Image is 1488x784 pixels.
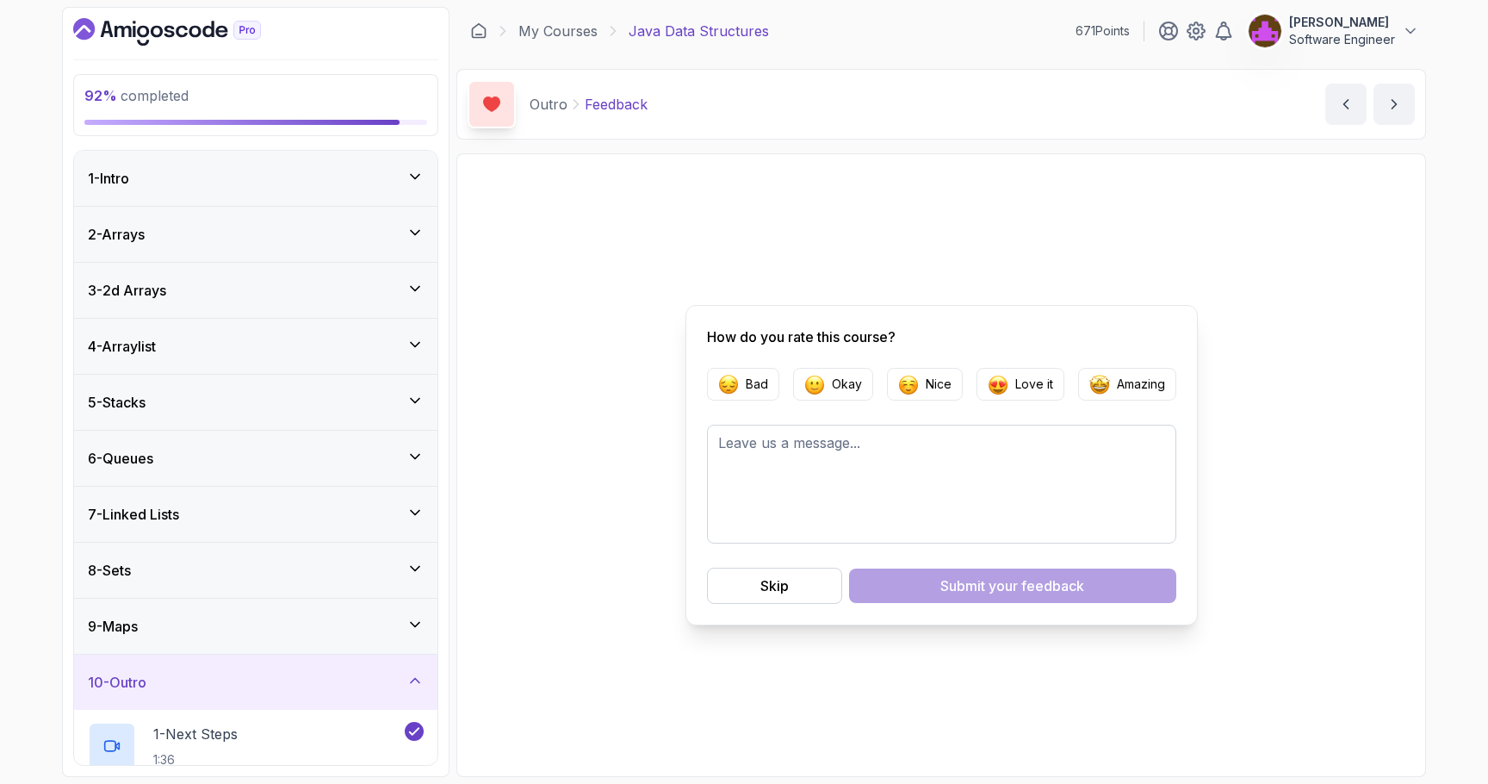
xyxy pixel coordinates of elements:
[1089,374,1110,395] img: Feedback Emojie
[707,568,842,604] button: Skip
[1076,22,1130,40] p: 671 Points
[84,87,117,104] span: 92 %
[629,21,769,41] p: Java Data Structures
[832,376,862,393] p: Okay
[73,18,301,46] a: Dashboard
[793,368,873,401] button: Feedback EmojieOkay
[887,368,963,401] button: Feedback EmojieNice
[1249,15,1281,47] img: user profile image
[153,724,238,744] p: 1 - Next Steps
[1078,368,1176,401] button: Feedback EmojieAmazing
[88,336,156,357] h3: 4 - Arraylist
[718,374,739,395] img: Feedback Emojie
[1248,14,1419,48] button: user profile image[PERSON_NAME]Software Engineer
[74,543,437,598] button: 8-Sets
[88,504,179,525] h3: 7 - Linked Lists
[88,168,129,189] h3: 1 - Intro
[74,319,437,374] button: 4-Arraylist
[84,87,189,104] span: completed
[760,576,789,596] div: Skip
[1117,376,1165,393] p: Amazing
[74,375,437,430] button: 5-Stacks
[470,22,487,40] a: Dashboard
[707,368,779,401] button: Feedback EmojieBad
[88,672,146,693] h3: 10 - Outro
[585,94,648,115] p: Feedback
[530,94,567,115] p: Outro
[88,560,131,581] h3: 8 - Sets
[988,374,1008,395] img: Feedback Emojie
[898,374,919,395] img: Feedback Emojie
[1289,14,1395,31] p: [PERSON_NAME]
[804,374,825,395] img: Feedback Emojie
[74,599,437,654] button: 9-Maps
[1325,84,1367,125] button: previous content
[88,224,145,245] h3: 2 - Arrays
[74,487,437,542] button: 7-Linked Lists
[74,151,437,206] button: 1-Intro
[976,368,1064,401] button: Feedback EmojieLove it
[88,616,138,637] h3: 9 - Maps
[1381,676,1488,758] iframe: chat widget
[74,431,437,486] button: 6-Queues
[707,327,1176,347] p: How do you rate this course?
[88,280,166,301] h3: 3 - 2d Arrays
[849,569,1176,603] button: Submit your feedback
[88,448,153,469] h3: 6 - Queues
[518,21,598,41] a: My Courses
[989,576,1084,596] span: your feedback
[88,722,424,770] button: 1-Next Steps1:36
[153,751,238,768] p: 1:36
[74,263,437,318] button: 3-2d Arrays
[746,376,768,393] p: Bad
[1373,84,1415,125] button: next content
[74,207,437,262] button: 2-Arrays
[940,576,1084,596] div: Submit
[926,376,952,393] p: Nice
[74,655,437,710] button: 10-Outro
[88,392,146,413] h3: 5 - Stacks
[1289,31,1395,48] p: Software Engineer
[1015,376,1053,393] p: Love it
